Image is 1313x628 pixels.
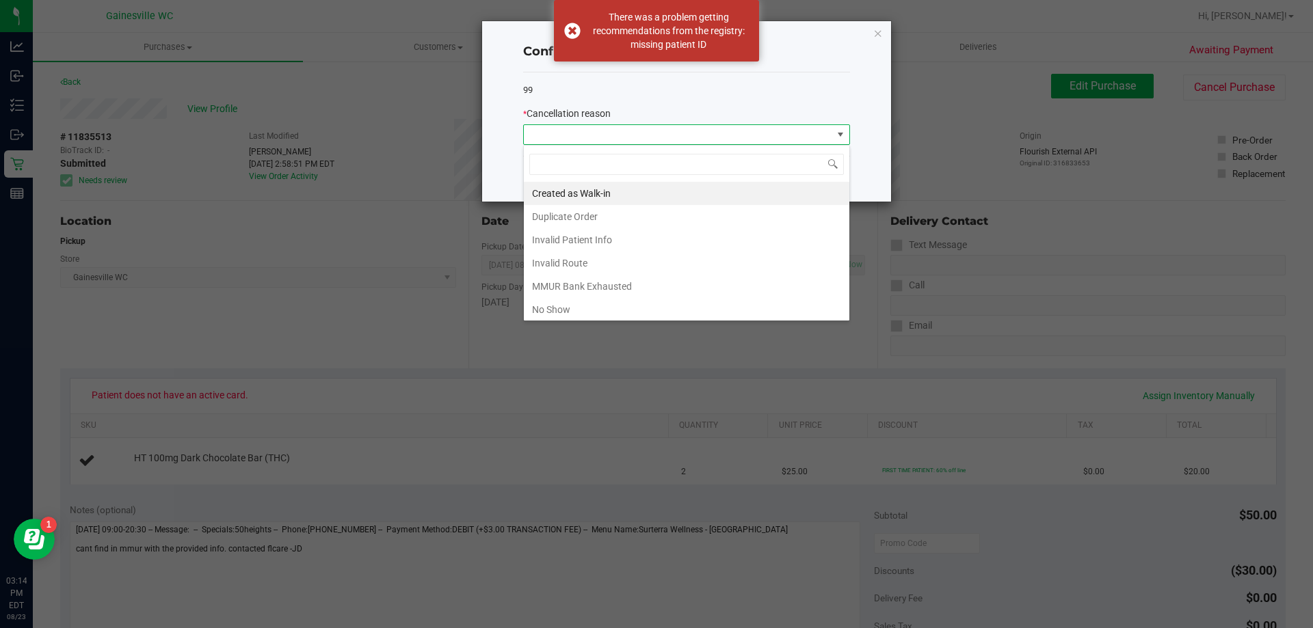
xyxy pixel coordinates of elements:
[14,519,55,560] iframe: Resource center
[40,517,57,533] iframe: Resource center unread badge
[523,43,850,61] h4: Confirm order cancellation
[523,85,533,95] span: 99
[524,182,849,205] li: Created as Walk-in
[873,25,883,41] button: Close
[524,298,849,321] li: No Show
[588,10,749,51] div: There was a problem getting recommendations from the registry: missing patient ID
[527,108,611,119] span: Cancellation reason
[524,275,849,298] li: MMUR Bank Exhausted
[524,228,849,251] li: Invalid Patient Info
[524,251,849,275] li: Invalid Route
[524,205,849,228] li: Duplicate Order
